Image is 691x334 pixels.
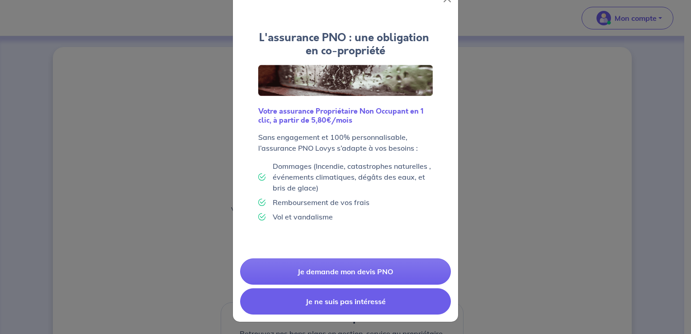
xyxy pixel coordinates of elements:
[273,197,369,208] p: Remboursement de vos frais
[258,107,433,124] h6: Votre assurance Propriétaire Non Occupant en 1 clic, à partir de 5,80€/mois
[240,258,451,285] a: Je demande mon devis PNO
[273,211,333,222] p: Vol et vandalisme
[258,65,433,96] img: Logo Lovys
[258,31,433,57] h4: L'assurance PNO : une obligation en co-propriété
[258,132,433,153] p: Sans engagement et 100% personnalisable, l’assurance PNO Lovys s’adapte à vos besoins :
[240,288,451,315] button: Je ne suis pas intéressé
[273,161,433,193] p: Dommages (Incendie, catastrophes naturelles , événements climatiques, dégâts des eaux, et bris de...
